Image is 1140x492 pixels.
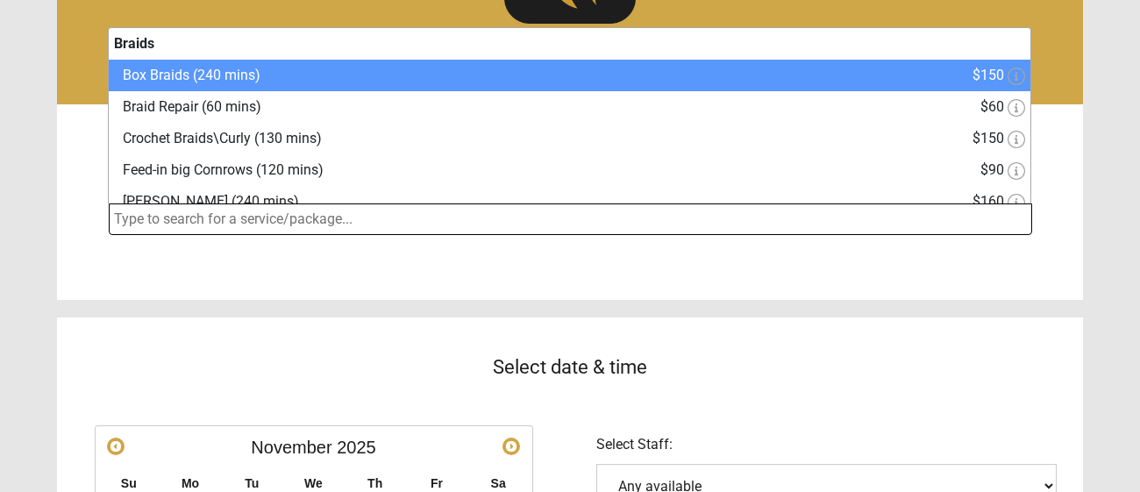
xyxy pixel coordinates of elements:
[109,28,1030,281] li: Braids
[182,476,199,490] span: Monday
[57,317,1083,417] div: Select date & time
[57,104,1083,203] div: Select service
[251,438,331,457] span: November
[367,476,382,490] span: Thursday
[123,161,324,178] span: Feed-in big Cornrows (120 mins)
[973,191,1025,212] span: $160
[123,130,322,146] span: Crochet Braids\Curly (130 mins)
[75,55,1065,87] div: Phone: [PHONE_NUMBER]
[1008,131,1025,148] img: info.png
[109,439,123,453] span: Prev
[596,436,673,453] span: Select Staff:
[1008,99,1025,117] img: info.png
[123,98,261,115] span: Braid Repair (60 mins)
[75,24,1065,55] div: JCS HAIR PALACE
[504,439,518,453] span: Next
[973,128,1025,149] span: $150
[1008,162,1025,180] img: info.png
[1008,68,1025,85] img: info.png
[107,438,125,455] a: Prev
[1008,194,1025,211] img: info.png
[337,438,376,457] span: 2025
[121,476,137,490] span: Sunday
[114,209,1031,230] input: Type to search for a service/package...
[245,476,259,490] span: Tuesday
[973,65,1025,86] span: $150
[502,438,520,455] a: Next
[123,193,299,210] span: [PERSON_NAME] (240 mins)
[980,160,1025,181] span: $90
[304,476,323,490] span: Wednesday
[491,476,506,490] span: Saturday
[109,28,1030,60] strong: Braids
[431,476,443,490] span: Friday
[123,67,260,83] span: Box Braids (240 mins)
[980,96,1025,118] span: $60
